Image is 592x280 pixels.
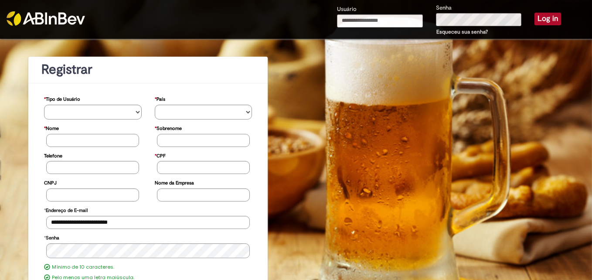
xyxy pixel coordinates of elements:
label: Usuário [337,5,357,14]
img: ABInbev-white.png [7,11,85,26]
a: Esqueceu sua senha? [436,28,488,35]
label: Telefone [44,149,62,161]
label: Endereço de E-mail [44,203,88,216]
label: Nome da Empresa [155,176,194,188]
button: Log in [534,13,561,25]
label: Senha [44,231,59,243]
label: Tipo de Usuário [44,92,80,105]
h1: Registrar [41,62,255,77]
label: Sobrenome [155,121,182,134]
label: Mínimo de 10 caracteres. [52,264,114,271]
label: Senha [436,4,452,12]
label: CPF [155,149,166,161]
label: País [155,92,165,105]
label: Nome [44,121,59,134]
label: CNPJ [44,176,57,188]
